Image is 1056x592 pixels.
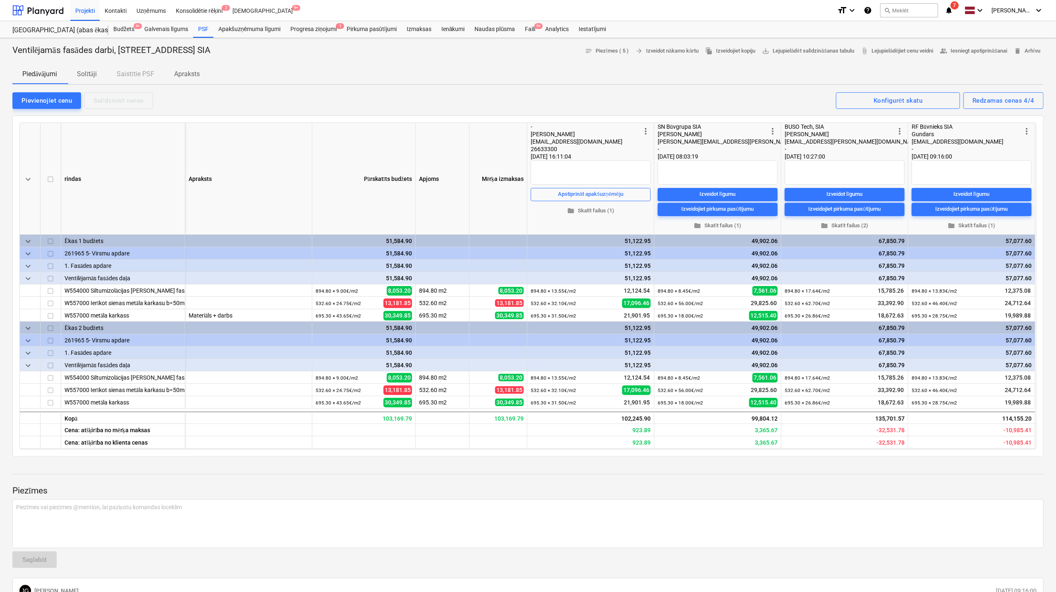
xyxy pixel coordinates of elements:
[781,412,908,424] div: 135,701.57
[752,286,778,295] span: 7,561.06
[785,375,830,381] small: 894.80 × 17.64€ / m2
[762,46,854,56] span: Lejupielādēt salīdzināšanas tabulu
[658,359,778,371] div: 49,902.06
[940,47,948,55] span: people_alt
[416,396,469,409] div: 695.30 m2
[567,207,575,214] span: folder
[912,202,1032,216] button: Izveidojiet pirkuma pasūtījumu
[874,95,922,106] div: Konfigurēt skatu
[895,126,905,136] span: more_vert
[469,412,527,424] div: 103,169.79
[316,313,361,319] small: 695.30 × 43.65€ / m2
[498,287,524,294] span: 8,053.20
[912,313,957,319] small: 695.30 × 28.75€ / m2
[316,322,412,334] div: 51,584.90
[876,427,905,433] span: Paredzamā rentabilitāte - iesniegts piedāvājums salīdzinājumā ar mērķa cenu
[134,23,142,29] span: 9+
[951,1,959,10] span: 7
[65,235,182,247] div: Ēkas 1 budžets
[520,21,540,38] a: Faili9+
[531,334,651,347] div: 51,122.95
[809,205,881,214] div: Izveidojiet pirkuma pasūtījumu
[495,399,524,406] span: 30,349.85
[912,400,957,406] small: 695.30 × 28.75€ / m2
[316,288,358,294] small: 894.80 × 9.00€ / m2
[658,138,838,145] span: [PERSON_NAME][EMAIL_ADDRESS][PERSON_NAME][DOMAIN_NAME]
[139,21,193,38] a: Galvenais līgums
[658,334,778,347] div: 49,902.06
[416,297,469,309] div: 532.60 m2
[1014,47,1021,55] span: delete
[785,272,905,284] div: 67,850.79
[1011,45,1044,58] button: Arhīvu
[785,202,905,216] button: Izveidojiet pirkuma pasūtījumu
[785,145,895,153] div: -
[912,375,957,381] small: 894.80 × 13.83€ / m2
[785,387,830,393] small: 532.60 × 62.70€ / m2
[23,323,33,333] span: keyboard_arrow_down
[174,69,200,79] p: Apraksts
[316,359,412,371] div: 51,584.90
[940,46,1008,56] span: Iesniegt apstiprināšanai
[912,235,1032,247] div: 57,077.60
[785,322,905,334] div: 67,850.79
[108,21,139,38] div: Budžets
[876,439,905,446] span: Paredzamā rentabilitāte - iesniegts piedāvājums salīdzinājumā ar klienta cenu
[285,21,342,38] div: Progresa ziņojumi
[912,301,957,306] small: 532.60 × 46.40€ / m2
[312,412,416,424] div: 103,169.79
[785,247,905,260] div: 67,850.79
[705,47,713,55] span: file_copy
[694,222,702,229] span: folder
[749,398,778,407] span: 12,515.40
[877,311,905,320] span: 18,672.63
[336,23,344,29] span: 1
[61,424,185,436] div: Cena: atšķirība no mērķa maksas
[658,188,778,201] button: Izveidot līgumu
[785,219,905,232] button: Skatīt failus (2)
[785,347,905,359] div: 67,850.79
[383,398,412,407] span: 30,349.85
[785,400,830,406] small: 695.30 × 26.86€ / m2
[531,347,651,359] div: 51,122.95
[623,398,651,407] span: 21,901.95
[635,46,699,56] span: Izveidot nākamo kārtu
[531,359,651,371] div: 51,122.95
[877,386,905,394] span: 33,392.90
[23,236,33,246] span: keyboard_arrow_down
[632,439,651,446] span: Paredzamā rentabilitāte - iesniegts piedāvājums salīdzinājumā ar klienta cenu
[1004,311,1032,320] span: 19,989.88
[383,311,412,320] span: 30,349.85
[821,222,829,229] span: folder
[884,7,891,14] span: search
[213,21,285,38] a: Apakšuzņēmuma līgumi
[65,272,182,284] div: Ventilējamās fasādes daļa
[402,21,436,38] div: Izmaksas
[61,436,185,449] div: Cena: atšķirība no klienta cenas
[785,359,905,371] div: 67,850.79
[531,260,651,272] div: 51,122.95
[65,260,182,272] div: 1. Fasādes apdare
[837,5,847,15] i: format_size
[1022,126,1032,136] span: more_vert
[1004,398,1032,407] span: 19,989.88
[880,3,938,17] button: Meklēt
[785,313,830,319] small: 695.30 × 26.86€ / m2
[531,272,651,284] div: 51,122.95
[387,373,412,382] span: 8,053.20
[1014,46,1040,56] span: Arhīvu
[65,322,182,334] div: Ēkas 2 budžets
[912,260,1032,272] div: 57,077.60
[658,375,700,381] small: 894.80 × 8.45€ / m2
[585,47,592,55] span: notes
[658,235,778,247] div: 49,902.06
[877,286,905,295] span: 15,785.26
[861,47,868,55] span: attach_file
[1004,286,1032,295] span: 12,375.08
[531,188,651,201] button: Apstiprināt apakšuzņēmēju
[495,312,524,319] span: 30,349.85
[623,311,651,320] span: 21,901.95
[436,21,470,38] div: Ienākumi
[752,373,778,382] span: 7,561.06
[540,21,574,38] div: Analytics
